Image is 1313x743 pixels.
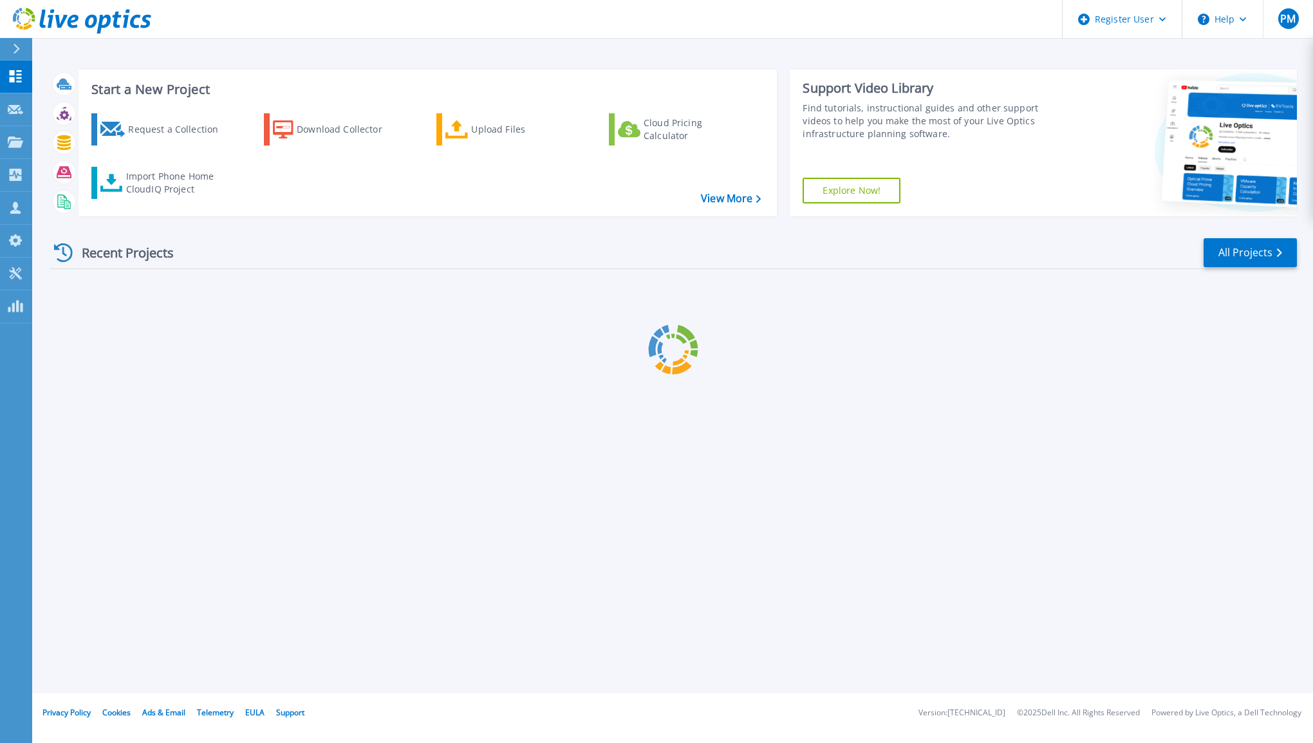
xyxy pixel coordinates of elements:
div: Import Phone Home CloudIQ Project [126,170,227,196]
div: Support Video Library [803,80,1062,97]
div: Download Collector [297,117,400,142]
span: PM [1280,14,1296,24]
a: View More [701,193,761,205]
a: Cookies [102,707,131,718]
a: Support [276,707,304,718]
div: Find tutorials, instructional guides and other support videos to help you make the most of your L... [803,102,1062,140]
a: Download Collector [264,113,407,146]
div: Recent Projects [50,237,191,268]
a: All Projects [1204,238,1297,267]
li: Version: [TECHNICAL_ID] [918,709,1005,717]
a: EULA [245,707,265,718]
a: Upload Files [436,113,580,146]
a: Privacy Policy [42,707,91,718]
a: Explore Now! [803,178,900,203]
h3: Start a New Project [91,82,761,97]
li: © 2025 Dell Inc. All Rights Reserved [1017,709,1140,717]
div: Upload Files [471,117,574,142]
div: Cloud Pricing Calculator [644,117,747,142]
a: Request a Collection [91,113,235,146]
div: Request a Collection [128,117,231,142]
a: Ads & Email [142,707,185,718]
a: Telemetry [197,707,234,718]
a: Cloud Pricing Calculator [609,113,752,146]
li: Powered by Live Optics, a Dell Technology [1151,709,1301,717]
